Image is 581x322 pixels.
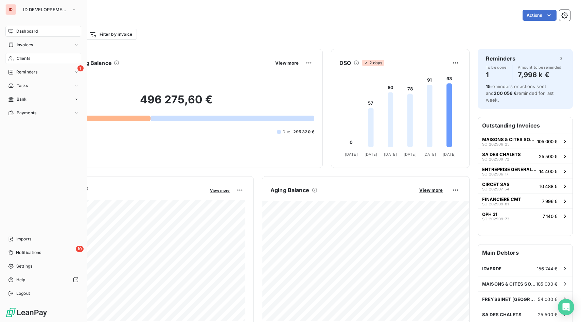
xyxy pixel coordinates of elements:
[478,117,573,134] h6: Outstanding Invoices
[478,149,573,164] button: SA DES CHALETSSC-202509-7225 500 €
[423,152,436,157] tspan: [DATE]
[23,7,69,12] span: ID DEVELOPPEMENT PL
[542,199,558,204] span: 7 996 €
[536,281,558,287] span: 105 000 €
[5,4,16,15] div: ID
[16,263,32,269] span: Settings
[16,69,37,75] span: Reminders
[486,65,507,69] span: To be done
[404,152,417,157] tspan: [DATE]
[5,274,81,285] a: Help
[494,90,516,96] span: 200 056 €
[482,167,536,172] span: ENTREPRISE GENERALE [PERSON_NAME]
[478,179,573,193] button: CIRCET SASSC-202507-5410 488 €
[478,244,573,261] h6: Main Debtors
[293,129,314,135] span: 295 320 €
[482,172,508,176] span: SC-202506-17
[537,266,558,271] span: 156 744 €
[273,60,301,66] button: View more
[482,281,536,287] span: MAISONS & CITES SOCIETE ANONYME D'HLM
[17,110,36,116] span: Payments
[16,290,30,296] span: Logout
[345,152,358,157] tspan: [DATE]
[17,96,27,102] span: Bank
[362,60,384,66] span: 2 days
[537,139,558,144] span: 105 000 €
[518,69,562,80] h4: 7,996 k €
[275,60,299,66] span: View more
[482,217,509,221] span: SC-202509-73
[210,188,230,193] span: View more
[482,266,501,271] span: IDVERDE
[482,312,522,317] span: SA DES CHALETS
[486,69,507,80] h4: 1
[419,187,443,193] span: View more
[482,182,510,187] span: CIRCET SAS
[518,65,562,69] span: Amount to be reminded
[478,193,573,208] button: FINANCIERE CMTSC-202509-817 996 €
[539,169,558,174] span: 14 400 €
[478,208,573,223] button: OPH 31SC-202509-737 140 €
[523,10,557,21] button: Actions
[417,187,445,193] button: View more
[540,184,558,189] span: 10 488 €
[76,246,84,252] span: 10
[478,134,573,149] button: MAISONS & CITES SOCIETE ANONYME D'HLMSC-202506-25105 000 €
[482,152,521,157] span: SA DES CHALETS
[365,152,377,157] tspan: [DATE]
[77,65,84,71] span: 1
[17,83,28,89] span: Tasks
[486,84,491,89] span: 15
[486,54,515,63] h6: Reminders
[38,93,314,113] h2: 496 275,60 €
[443,152,456,157] tspan: [DATE]
[543,214,558,219] span: 7 140 €
[38,193,205,200] span: Monthly Revenue
[482,211,497,217] span: OPH 31
[17,55,30,62] span: Clients
[384,152,397,157] tspan: [DATE]
[538,296,558,302] span: 54 000 €
[16,250,41,256] span: Notifications
[339,59,351,67] h6: DSO
[482,157,509,161] span: SC-202509-72
[482,197,521,202] span: FINANCIERE CMT
[270,186,309,194] h6: Aging Balance
[486,84,553,103] span: reminders or actions sent and reminded for last week.
[5,307,48,318] img: Logo LeanPay
[16,28,38,34] span: Dashboard
[16,277,25,283] span: Help
[282,129,290,135] span: Due
[538,312,558,317] span: 25 500 €
[16,236,31,242] span: Imports
[482,187,509,191] span: SC-202507-54
[482,202,509,206] span: SC-202509-81
[482,296,538,302] span: FREYSSINET [GEOGRAPHIC_DATA]
[482,137,534,142] span: MAISONS & CITES SOCIETE ANONYME D'HLM
[478,164,573,179] button: ENTREPRISE GENERALE [PERSON_NAME]SC-202506-1714 400 €
[17,42,33,48] span: Invoices
[85,29,137,40] button: Filter by invoice
[539,154,558,159] span: 25 500 €
[482,142,510,146] span: SC-202506-25
[208,187,232,193] button: View more
[558,299,574,315] div: Open Intercom Messenger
